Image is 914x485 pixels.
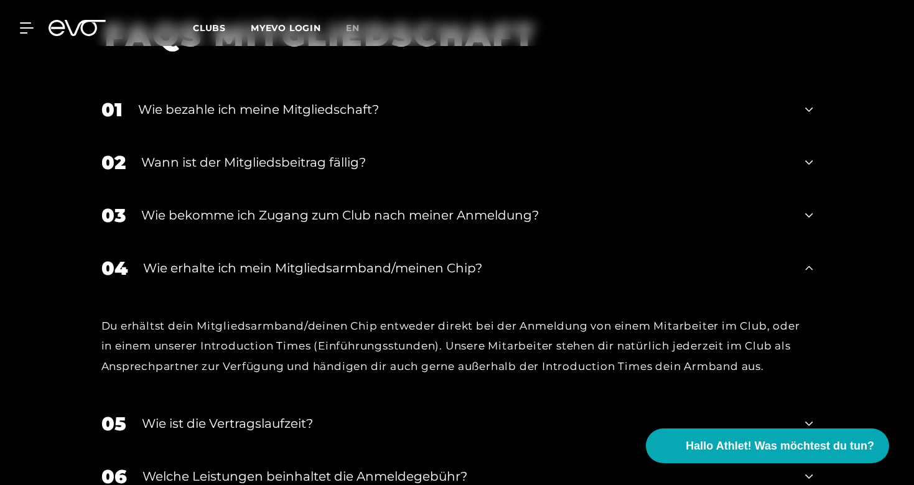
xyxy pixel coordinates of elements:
[141,153,790,172] div: Wann ist der Mitgliedsbeitrag fällig?
[142,414,790,433] div: Wie ist die Vertragslaufzeit?
[138,100,790,119] div: Wie bezahle ich meine Mitgliedschaft?
[686,438,874,455] span: Hallo Athlet! Was möchtest du tun?
[141,206,790,224] div: Wie bekomme ich Zugang zum Club nach meiner Anmeldung?
[193,22,226,34] span: Clubs
[101,254,128,282] div: 04
[346,22,360,34] span: en
[646,428,889,463] button: Hallo Athlet! Was möchtest du tun?
[193,22,251,34] a: Clubs
[101,316,813,376] div: Du erhältst dein Mitgliedsarmband/deinen Chip entweder direkt bei der Anmeldung von einem Mitarbe...
[101,149,126,177] div: 02
[346,21,375,35] a: en
[101,410,126,438] div: 05
[101,96,123,124] div: 01
[251,22,321,34] a: MYEVO LOGIN
[143,259,790,277] div: Wie erhalte ich mein Mitgliedsarmband/meinen Chip?
[101,201,126,229] div: 03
